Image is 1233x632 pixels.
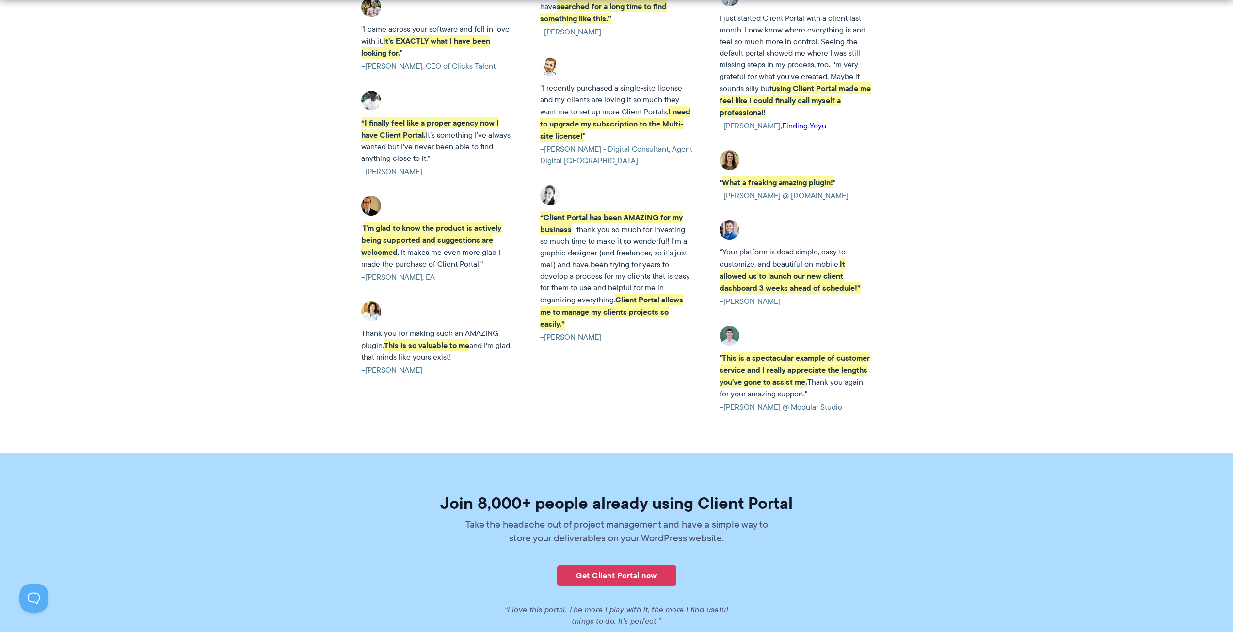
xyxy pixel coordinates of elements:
[557,565,676,586] a: Get Client Portal now
[361,328,513,363] p: Thank you for making such an AMAZING plugin. and I'm glad that minds like yours exist!
[19,584,48,613] iframe: Toggle Customer Support
[540,211,683,235] strong: “Client Portal has been AMAZING for my business
[540,82,692,142] p: "I recently purchased a single-site license and my clients are loving it so much they want me to ...
[540,106,690,142] strong: I need to upgrade my subscription to the Multi-site license!
[540,143,692,167] cite: –[PERSON_NAME] - Digital Consultant, Agent Digital [GEOGRAPHIC_DATA]
[720,352,872,400] p: " Thank you again for your amazing support."
[540,211,692,330] p: - thank you so much for investing so much time to make it so wonderful! I'm a graphic designer (a...
[720,258,861,294] strong: It allowed us to launch our new client dashboard 3 weeks ahead of schedule!”
[384,339,469,351] strong: This is so valuable to me
[361,117,499,141] strong: “I finally feel like a proper agency now I have Client Portal.
[361,222,513,270] p: " . It makes me even more glad I made the purchase of Client Portal."
[540,0,667,24] strong: searched for a long time to find something like this.”
[540,332,692,343] cite: –[PERSON_NAME]
[720,190,872,202] cite: –[PERSON_NAME] @ [DOMAIN_NAME]
[720,82,871,118] strong: using Client Portal made me feel like I could finally call myself a professional!
[720,352,870,388] strong: This is a spectacular example of customer service and I really appreciate the lengths you've gone...
[361,271,513,283] cite: –[PERSON_NAME], EA
[540,294,683,330] strong: Client Portal allows me to manage my clients projects so easily.”
[361,364,513,376] cite: –[PERSON_NAME]
[361,35,490,59] strong: It's EXACTLY what I have been looking for.
[361,117,513,164] p: It’s something I’ve always wanted but I’ve never been able to find anything close to it.”
[361,61,513,72] cite: –[PERSON_NAME], CEO of Clicks Talent
[493,604,740,627] p: “I love this portal. The more I play with it, the more I find useful things to do. It’s perfect.”
[361,222,501,258] strong: I'm glad to know the product is actively being supported and suggestions are welcomed
[722,176,833,188] strong: What a freaking amazing plugin!
[720,13,872,119] p: I just started Client Portal with a client last month. I now know where everything is and feel so...
[459,518,774,545] p: Take the headache out of project management and have a simple way to store your deliverables on y...
[720,120,872,132] cite: –[PERSON_NAME],
[782,120,826,131] a: Finding Yoyu
[361,301,381,321] img: Crysti Couture's testimonial for Client Portal
[720,401,872,413] cite: –[PERSON_NAME] @ Modular Studio
[361,166,513,177] cite: –[PERSON_NAME]
[344,495,889,511] h2: Join 8,000+ people already using Client Portal
[540,26,692,38] cite: –[PERSON_NAME]
[720,176,872,189] p: " "
[720,296,872,307] cite: –[PERSON_NAME]
[361,23,513,59] p: "I came across your software and fell in love with it. "
[720,246,872,294] p: “Your platform is dead simple, easy to customize, and beautiful on mobile.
